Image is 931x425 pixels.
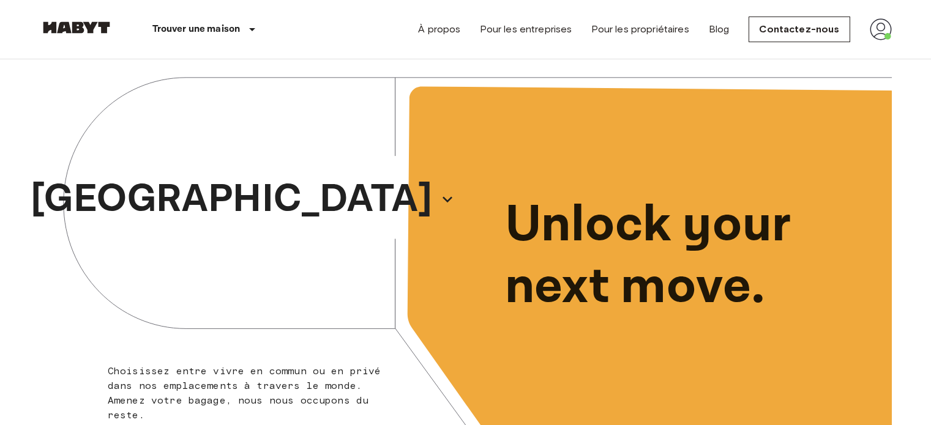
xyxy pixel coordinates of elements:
p: [GEOGRAPHIC_DATA] [31,170,432,229]
a: Contactez-nous [749,17,850,42]
a: Pour les entreprises [480,22,572,37]
p: Unlock your next move. [505,194,872,318]
img: Habyt [40,21,113,34]
p: Choisissez entre vivre en commun ou en privé dans nos emplacements à travers le monde. Amenez vot... [108,364,389,423]
img: avatar [870,18,892,40]
a: Pour les propriétaires [591,22,689,37]
button: [GEOGRAPHIC_DATA] [26,166,459,232]
p: Trouver une maison [152,22,241,37]
a: À propos [418,22,460,37]
a: Blog [709,22,730,37]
